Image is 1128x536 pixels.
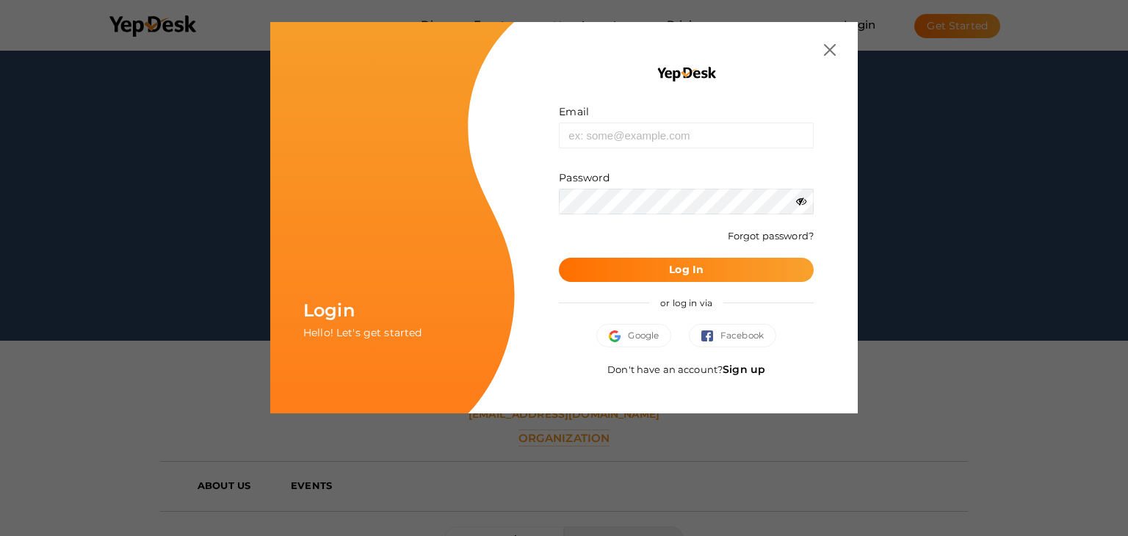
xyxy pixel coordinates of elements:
[669,263,704,276] b: Log In
[303,326,422,339] span: Hello! Let's get started
[689,324,776,347] button: Facebook
[701,330,720,342] img: facebook.svg
[303,300,355,321] span: Login
[649,286,723,319] span: or log in via
[559,104,589,119] label: Email
[728,230,814,242] a: Forgot password?
[656,66,717,82] img: YEP_black_cropped.png
[609,330,628,342] img: google.svg
[824,44,836,56] img: close.svg
[559,123,814,148] input: ex: some@example.com
[607,363,765,375] span: Don't have an account?
[559,258,814,282] button: Log In
[723,363,765,376] a: Sign up
[559,170,610,185] label: Password
[596,324,671,347] button: Google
